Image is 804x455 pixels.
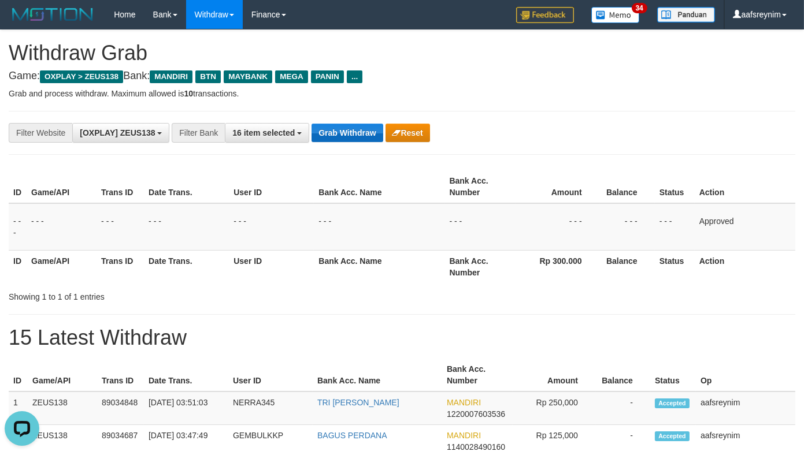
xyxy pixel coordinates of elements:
th: ID [9,359,28,391]
th: Game/API [27,170,97,203]
div: Showing 1 to 1 of 1 entries [9,286,327,303]
td: - - - [144,203,229,251]
td: aafsreynim [696,391,795,425]
p: Grab and process withdraw. Maximum allowed is transactions. [9,88,795,99]
span: MANDIRI [447,431,481,440]
td: - - - [229,203,314,251]
th: Trans ID [97,250,144,283]
button: 16 item selected [225,123,309,143]
span: Copy 1220007603536 to clipboard [447,409,505,419]
th: Action [695,170,795,203]
th: Date Trans. [144,170,229,203]
th: Status [650,359,696,391]
span: MANDIRI [447,398,481,407]
span: MAYBANK [224,70,272,83]
a: TRI [PERSON_NAME] [317,398,399,407]
th: Game/API [27,250,97,283]
span: ... [347,70,362,83]
td: - [595,391,650,425]
img: panduan.png [657,7,715,23]
div: Filter Website [9,123,72,143]
img: Button%20Memo.svg [591,7,640,23]
td: Rp 250,000 [513,391,595,425]
button: Reset [386,124,430,142]
td: [DATE] 03:51:03 [144,391,228,425]
span: Accepted [655,398,690,408]
td: ZEUS138 [28,391,97,425]
span: MEGA [275,70,308,83]
th: User ID [229,250,314,283]
th: Trans ID [97,359,144,391]
td: NERRA345 [228,391,313,425]
button: [OXPLAY] ZEUS138 [72,123,169,143]
span: [OXPLAY] ZEUS138 [80,128,155,137]
h1: 15 Latest Withdraw [9,326,795,349]
td: - - - [444,203,516,251]
th: Balance [595,359,650,391]
span: PANIN [311,70,344,83]
th: Status [655,250,695,283]
th: Trans ID [97,170,144,203]
th: Bank Acc. Name [314,170,444,203]
th: Amount [513,359,595,391]
strong: 10 [184,89,193,98]
th: Balance [599,250,655,283]
th: Bank Acc. Number [444,250,516,283]
th: Bank Acc. Number [444,170,516,203]
th: User ID [229,170,314,203]
th: Date Trans. [144,250,229,283]
td: - - - [97,203,144,251]
td: - - - [516,203,599,251]
img: MOTION_logo.png [9,6,97,23]
th: User ID [228,359,313,391]
span: OXPLAY > ZEUS138 [40,70,123,83]
div: Filter Bank [172,123,225,143]
th: Op [696,359,795,391]
h1: Withdraw Grab [9,42,795,65]
button: Open LiveChat chat widget [5,5,39,39]
span: Accepted [655,431,690,441]
td: - - - [314,203,444,251]
span: MANDIRI [150,70,192,83]
th: Balance [599,170,655,203]
h4: Game: Bank: [9,70,795,82]
a: BAGUS PERDANA [317,431,387,440]
th: Bank Acc. Name [313,359,442,391]
button: Grab Withdraw [312,124,383,142]
td: - - - [9,203,27,251]
span: 34 [632,3,647,13]
td: 89034848 [97,391,144,425]
td: - - - [599,203,655,251]
th: ID [9,170,27,203]
th: Bank Acc. Name [314,250,444,283]
img: Feedback.jpg [516,7,574,23]
th: Action [695,250,795,283]
th: Bank Acc. Number [442,359,513,391]
span: Copy 1140028490160 to clipboard [447,442,505,452]
td: - - - [27,203,97,251]
th: Amount [516,170,599,203]
th: Rp 300.000 [516,250,599,283]
th: ID [9,250,27,283]
span: 16 item selected [232,128,295,137]
td: - - - [655,203,695,251]
th: Game/API [28,359,97,391]
span: BTN [195,70,221,83]
td: Approved [695,203,795,251]
th: Date Trans. [144,359,228,391]
th: Status [655,170,695,203]
td: 1 [9,391,28,425]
